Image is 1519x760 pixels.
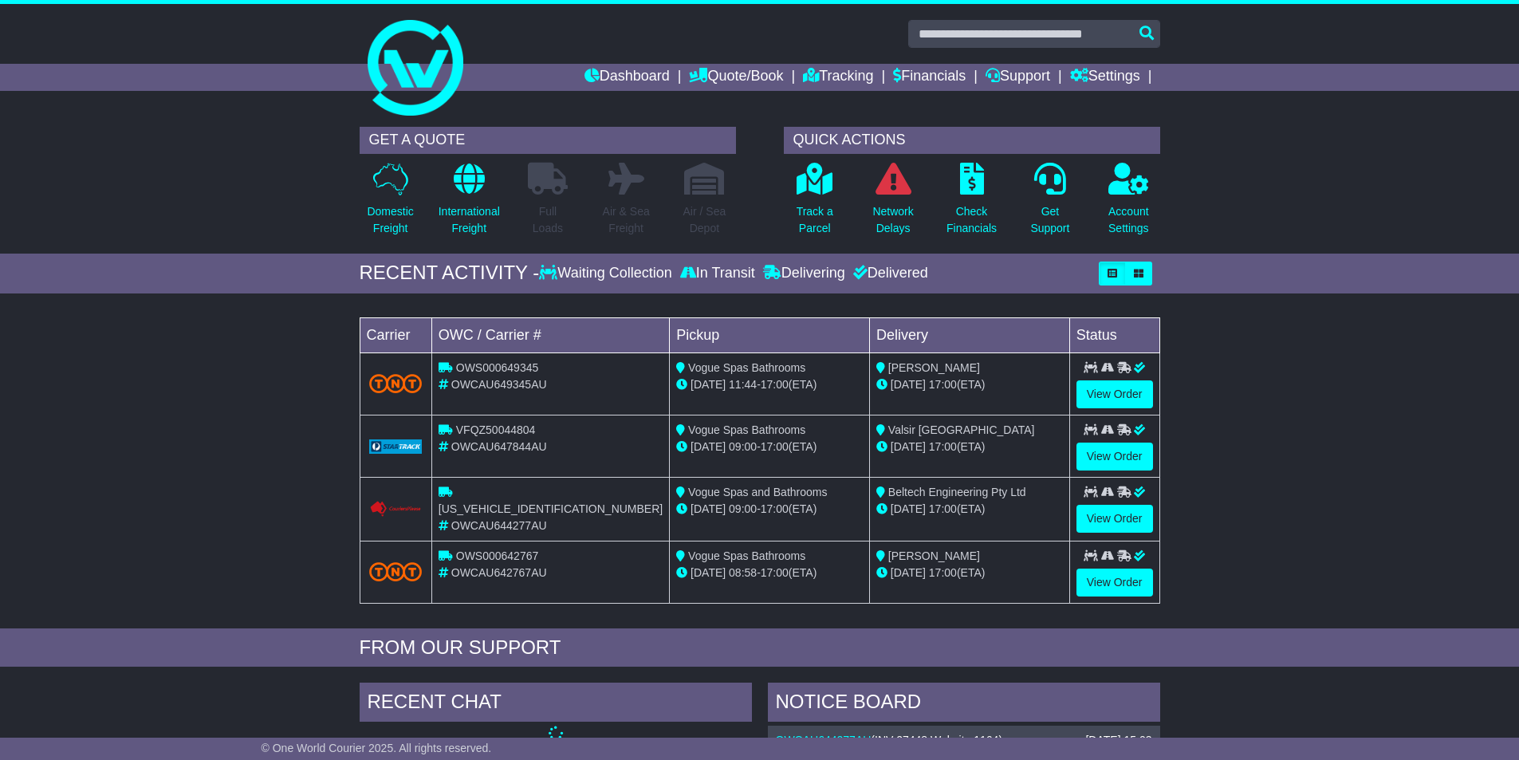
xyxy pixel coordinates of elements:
[676,376,863,393] div: - (ETA)
[876,565,1063,581] div: (ETA)
[366,162,414,246] a: DomesticFreight
[367,203,413,237] p: Domestic Freight
[539,265,675,282] div: Waiting Collection
[456,549,539,562] span: OWS000642767
[676,439,863,455] div: - (ETA)
[456,423,536,436] span: VFQZ50044804
[451,566,547,579] span: OWCAU642767AU
[875,734,998,746] span: INV 27448 Website 1164
[759,265,849,282] div: Delivering
[360,127,736,154] div: GET A QUOTE
[929,502,957,515] span: 17:00
[689,64,783,91] a: Quote/Book
[584,64,670,91] a: Dashboard
[1076,443,1153,471] a: View Order
[676,501,863,518] div: - (ETA)
[891,502,926,515] span: [DATE]
[929,440,957,453] span: 17:00
[796,162,834,246] a: Track aParcel
[876,501,1063,518] div: (ETA)
[360,683,752,726] div: RECENT CHAT
[676,565,863,581] div: - (ETA)
[1076,380,1153,408] a: View Order
[929,566,957,579] span: 17:00
[691,440,726,453] span: [DATE]
[688,486,827,498] span: Vogue Spas and Bathrooms
[1108,162,1150,246] a: AccountSettings
[676,265,759,282] div: In Transit
[1070,64,1140,91] a: Settings
[451,440,547,453] span: OWCAU647844AU
[1076,569,1153,597] a: View Order
[888,361,980,374] span: [PERSON_NAME]
[888,486,1026,498] span: Beltech Engineering Pty Ltd
[891,378,926,391] span: [DATE]
[776,734,1152,747] div: ( )
[729,440,757,453] span: 09:00
[683,203,726,237] p: Air / Sea Depot
[872,162,914,246] a: NetworkDelays
[691,566,726,579] span: [DATE]
[803,64,873,91] a: Tracking
[688,361,805,374] span: Vogue Spas Bathrooms
[1030,203,1069,237] p: Get Support
[784,127,1160,154] div: QUICK ACTIONS
[761,378,789,391] span: 17:00
[369,501,422,518] img: Couriers_Please.png
[1085,734,1151,747] div: [DATE] 15:03
[528,203,568,237] p: Full Loads
[776,734,872,746] a: OWCAU644277AU
[929,378,957,391] span: 17:00
[691,378,726,391] span: [DATE]
[262,742,492,754] span: © One World Courier 2025. All rights reserved.
[1069,317,1159,352] td: Status
[438,162,501,246] a: InternationalFreight
[893,64,966,91] a: Financials
[360,636,1160,660] div: FROM OUR SUPPORT
[431,317,669,352] td: OWC / Carrier #
[603,203,650,237] p: Air & Sea Freight
[891,566,926,579] span: [DATE]
[451,519,547,532] span: OWCAU644277AU
[360,262,540,285] div: RECENT ACTIVITY -
[729,378,757,391] span: 11:44
[688,423,805,436] span: Vogue Spas Bathrooms
[369,562,422,581] img: TNT_Domestic.png
[729,566,757,579] span: 08:58
[369,439,422,454] img: GetCarrierServiceLogo
[360,317,431,352] td: Carrier
[761,440,789,453] span: 17:00
[439,502,663,515] span: [US_VEHICLE_IDENTIFICATION_NUMBER]
[451,378,547,391] span: OWCAU649345AU
[761,502,789,515] span: 17:00
[768,683,1160,726] div: NOTICE BOARD
[946,203,997,237] p: Check Financials
[891,440,926,453] span: [DATE]
[869,317,1069,352] td: Delivery
[876,439,1063,455] div: (ETA)
[729,502,757,515] span: 09:00
[986,64,1050,91] a: Support
[946,162,998,246] a: CheckFinancials
[439,203,500,237] p: International Freight
[670,317,870,352] td: Pickup
[888,549,980,562] span: [PERSON_NAME]
[876,376,1063,393] div: (ETA)
[456,361,539,374] span: OWS000649345
[369,374,422,393] img: TNT_Domestic.png
[872,203,913,237] p: Network Delays
[888,423,1035,436] span: Valsir [GEOGRAPHIC_DATA]
[849,265,928,282] div: Delivered
[1029,162,1070,246] a: GetSupport
[1108,203,1149,237] p: Account Settings
[688,549,805,562] span: Vogue Spas Bathrooms
[1076,505,1153,533] a: View Order
[691,502,726,515] span: [DATE]
[797,203,833,237] p: Track a Parcel
[761,566,789,579] span: 17:00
